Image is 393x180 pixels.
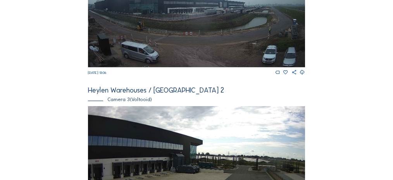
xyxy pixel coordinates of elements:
div: Camera 3 [88,97,305,102]
div: Heylen Warehouses / [GEOGRAPHIC_DATA] 2 [88,87,305,94]
span: (Voltooid) [130,96,152,102]
span: [DATE] 13:06 [88,70,106,75]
